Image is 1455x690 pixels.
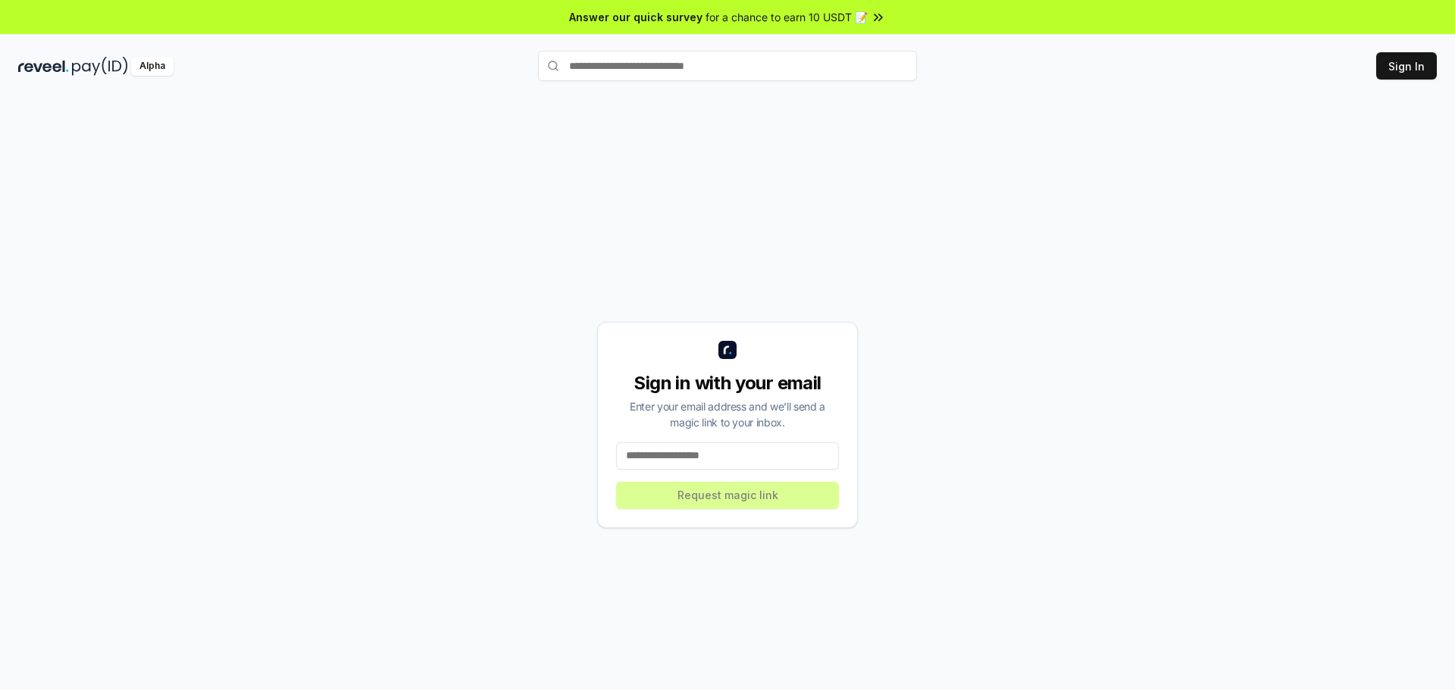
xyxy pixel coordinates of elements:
img: reveel_dark [18,57,69,76]
div: Alpha [131,57,174,76]
img: pay_id [72,57,128,76]
div: Enter your email address and we’ll send a magic link to your inbox. [616,398,839,430]
span: Answer our quick survey [569,9,702,25]
img: logo_small [718,341,737,359]
button: Sign In [1376,52,1437,80]
span: for a chance to earn 10 USDT 📝 [706,9,868,25]
div: Sign in with your email [616,371,839,395]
